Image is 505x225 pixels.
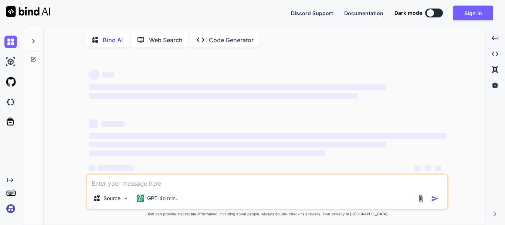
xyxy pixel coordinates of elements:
img: githubLight [4,76,17,88]
span: ‌ [89,142,386,148]
span: ‌ [89,84,386,90]
img: GPT-4o mini [137,195,144,202]
span: Discord Support [291,10,333,16]
p: Code Generator [209,36,254,44]
span: ‌ [89,69,99,80]
span: ‌ [98,165,133,171]
p: Web Search [149,36,183,44]
span: ‌ [89,119,98,128]
img: Bind AI [6,6,50,17]
span: ‌ [89,165,95,171]
img: Pick Models [123,195,129,202]
p: Source [104,195,121,202]
img: attachment [417,194,425,203]
img: icon [431,195,438,202]
span: ‌ [414,165,420,171]
span: ‌ [435,165,441,171]
p: GPT-4o min.. [147,195,179,202]
p: Bind can provide inaccurate information, including about people. Always double-check its answers.... [86,211,448,217]
p: Bind AI [103,36,123,44]
span: Dark mode [394,9,422,17]
button: Documentation [344,9,383,17]
span: Documentation [344,10,383,16]
span: ‌ [425,165,431,171]
img: ai-studio [4,56,17,68]
img: darkCloudIdeIcon [4,96,17,108]
button: Discord Support [291,9,333,17]
span: ‌ [102,72,114,77]
span: ‌ [89,150,325,156]
span: ‌ [101,121,125,127]
span: ‌ [89,133,447,139]
button: Sign in [453,6,493,20]
span: ‌ [89,93,357,99]
img: signin [4,202,17,215]
img: chat [4,36,17,48]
